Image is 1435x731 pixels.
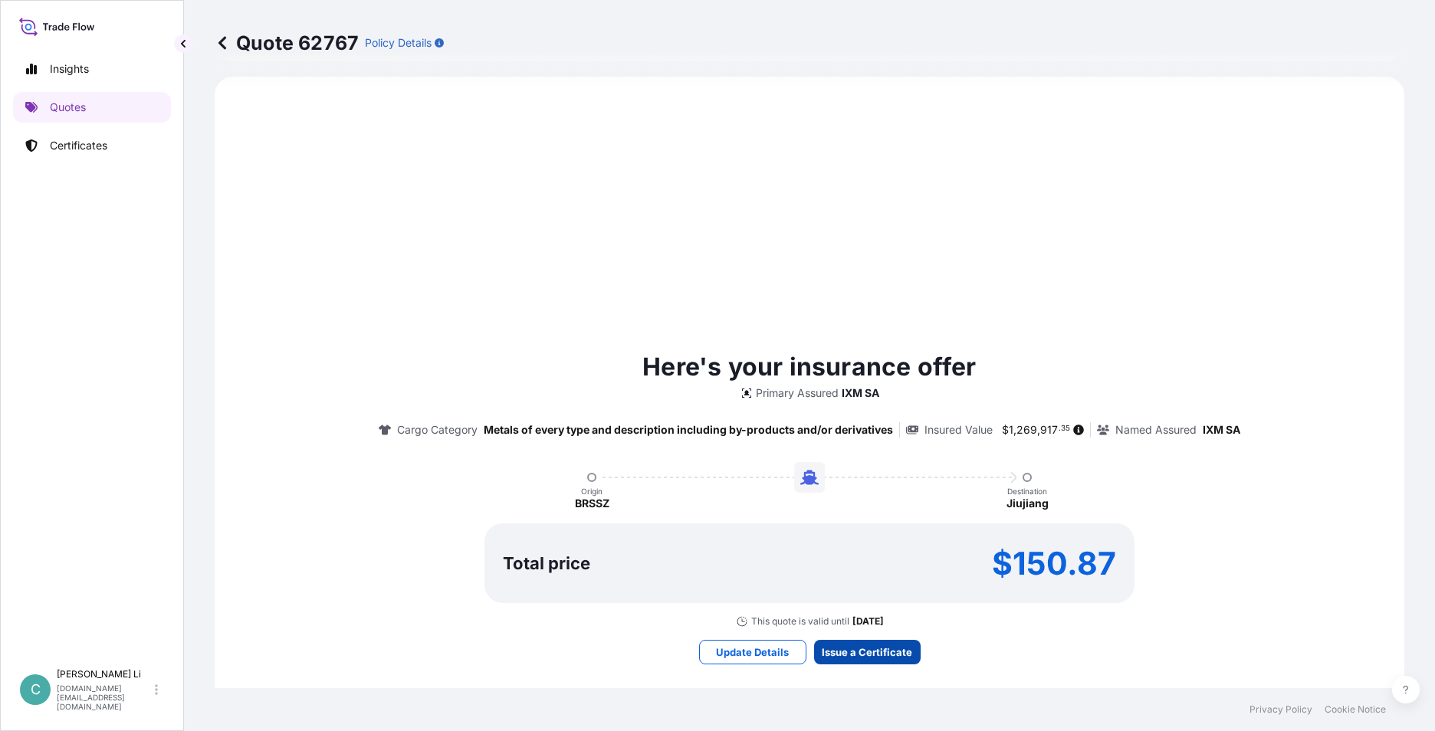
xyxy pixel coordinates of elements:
[57,668,152,680] p: [PERSON_NAME] Li
[50,100,86,115] p: Quotes
[1059,426,1061,431] span: .
[1006,496,1049,511] p: Jiujiang
[1007,487,1047,496] p: Destination
[215,31,359,55] p: Quote 62767
[13,54,171,84] a: Insights
[581,487,603,496] p: Origin
[1061,426,1070,431] span: 35
[1037,425,1040,435] span: ,
[852,615,884,628] p: [DATE]
[57,683,152,711] p: [DOMAIN_NAME][EMAIL_ADDRESS][DOMAIN_NAME]
[642,349,976,385] p: Here's your insurance offer
[13,92,171,123] a: Quotes
[699,640,806,664] button: Update Details
[814,640,921,664] button: Issue a Certificate
[50,61,89,77] p: Insights
[31,682,41,697] span: C
[50,138,107,153] p: Certificates
[1009,425,1013,435] span: 1
[575,496,609,511] p: BRSSZ
[1325,703,1386,716] a: Cookie Notice
[822,644,912,660] p: Issue a Certificate
[756,385,839,401] p: Primary Assured
[503,556,590,571] p: Total price
[1002,425,1009,435] span: $
[13,130,171,161] a: Certificates
[1040,425,1058,435] span: 917
[397,422,478,438] p: Cargo Category
[1016,425,1037,435] span: 269
[924,422,993,438] p: Insured Value
[842,385,879,401] p: IXM SA
[1203,422,1240,438] p: IXM SA
[716,644,789,660] p: Update Details
[484,422,893,438] p: Metals of every type and description including by-products and/or derivatives
[751,615,849,628] p: This quote is valid until
[1249,703,1312,716] a: Privacy Policy
[1013,425,1016,435] span: ,
[365,35,432,51] p: Policy Details
[1115,422,1197,438] p: Named Assured
[992,551,1116,575] p: $150.87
